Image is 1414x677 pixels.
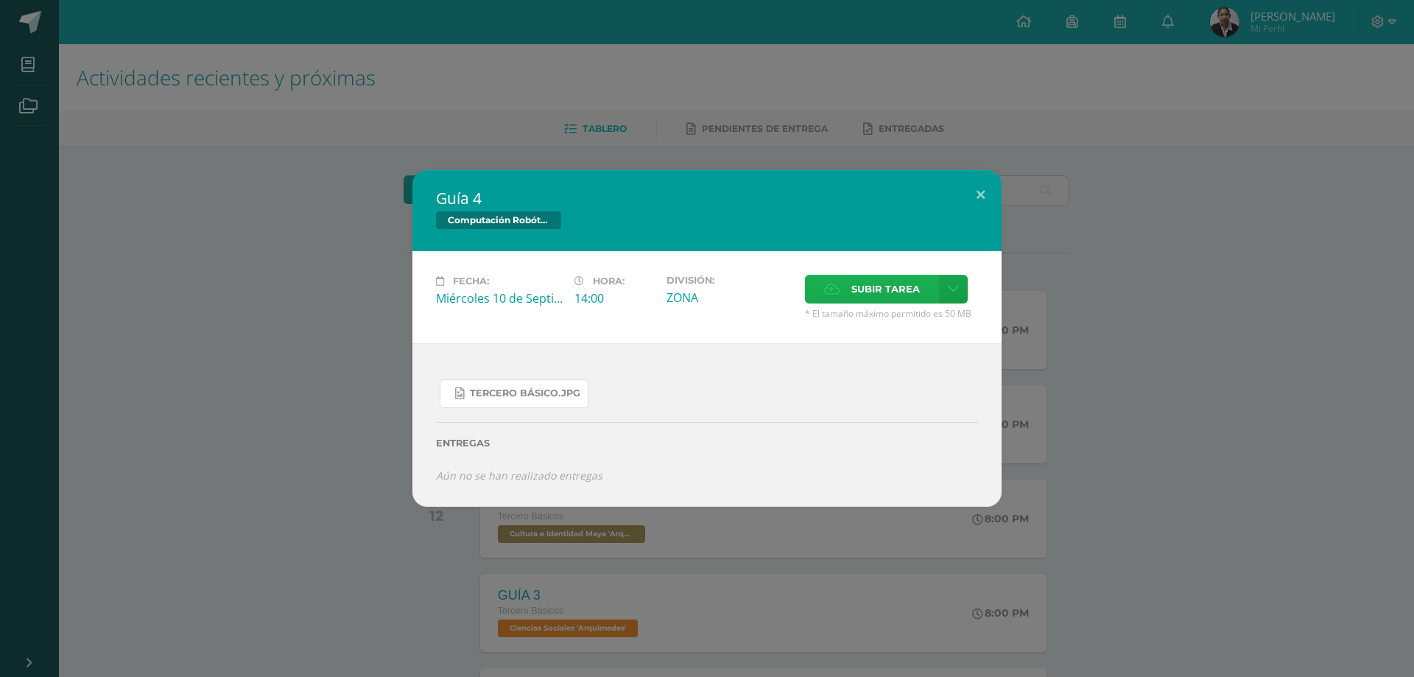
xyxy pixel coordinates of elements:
[436,290,563,306] div: Miércoles 10 de Septiembre
[666,290,793,306] div: ZONA
[436,211,561,229] span: Computación Robótica
[453,276,489,287] span: Fecha:
[436,188,978,208] h2: Guía 4
[440,379,588,408] a: Tercero Básico.jpg
[436,438,978,449] label: Entregas
[666,275,793,286] label: División:
[960,170,1002,220] button: Close (Esc)
[593,276,625,287] span: Hora:
[805,307,978,320] span: * El tamaño máximo permitido es 50 MB
[574,290,655,306] div: 14:00
[436,469,602,483] i: Aún no se han realizado entregas
[851,276,920,303] span: Subir tarea
[470,387,580,399] span: Tercero Básico.jpg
